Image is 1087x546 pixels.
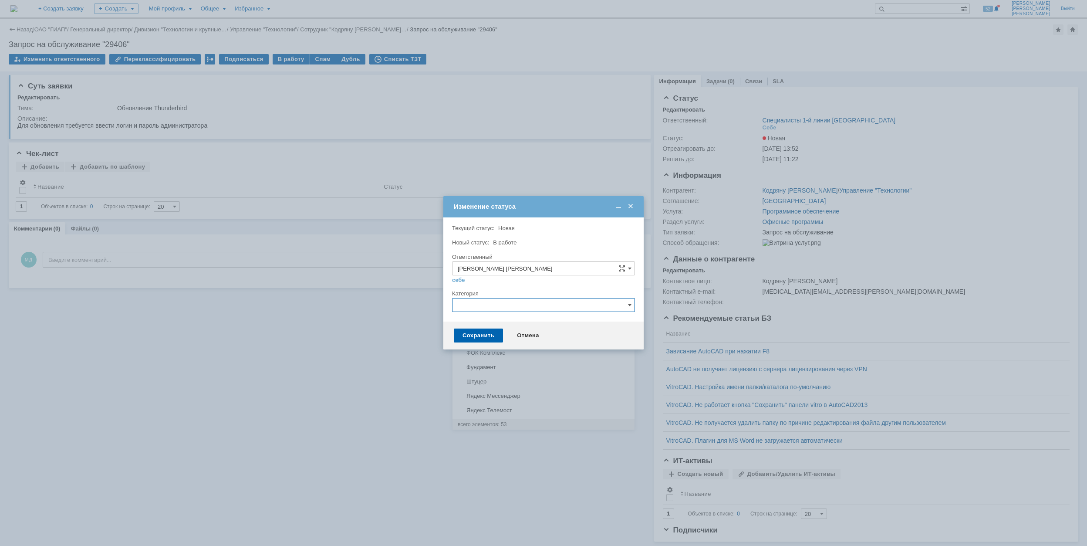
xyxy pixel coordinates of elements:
label: Новый статус: [452,239,489,246]
span: Сложная форма [618,265,625,272]
div: Ответственный [452,254,633,260]
div: Категория [452,291,633,296]
span: Закрыть [626,203,635,210]
div: Изменение статуса [454,203,635,210]
span: В работе [493,239,516,246]
a: себе [452,277,465,284]
label: Текущий статус: [452,225,494,231]
span: Свернуть (Ctrl + M) [614,203,623,210]
span: Новая [498,225,515,231]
